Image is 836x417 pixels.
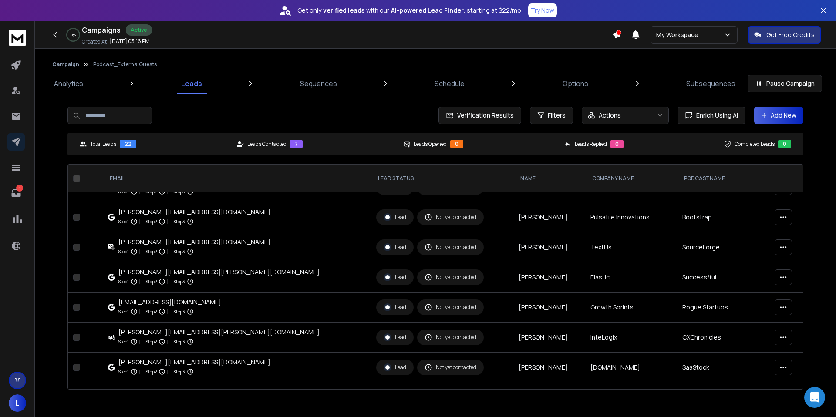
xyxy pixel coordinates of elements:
a: Sequences [295,73,342,94]
div: Lead [384,333,406,341]
p: Step 1 [118,277,129,286]
p: | [167,247,169,256]
a: Leads [176,73,207,94]
p: Step 1 [118,367,129,376]
a: Schedule [429,73,470,94]
td: [PERSON_NAME] [513,202,585,232]
div: Lead [384,363,406,371]
p: My Workspace [656,30,702,39]
td: CXChronicles [677,323,769,353]
p: Subsequences [686,78,735,89]
p: Step 2 [146,277,157,286]
p: Total Leads [90,141,116,148]
td: SourceForge [677,232,769,262]
p: Try Now [531,6,554,15]
td: [PERSON_NAME] [513,232,585,262]
td: [DOMAIN_NAME] [585,353,677,383]
button: Get Free Credits [748,26,821,44]
div: Lead [384,243,406,251]
td: [PERSON_NAME] [513,323,585,353]
strong: AI-powered Lead Finder, [391,6,465,15]
th: LEAD STATUS [371,165,513,193]
p: Step 1 [118,217,129,226]
button: L [9,394,26,412]
p: Step 2 [146,247,157,256]
h1: Campaigns [82,25,121,35]
p: Step 3 [174,217,185,226]
a: Options [557,73,593,94]
p: Step 3 [174,247,185,256]
p: Step 1 [118,307,129,316]
p: Options [563,78,588,89]
th: NAME [513,165,585,193]
p: Schedule [435,78,465,89]
div: Not yet contacted [425,303,476,311]
p: Step 1 [118,337,129,346]
td: Pulsatile Innovations [585,202,677,232]
td: InteLogix [585,323,677,353]
strong: verified leads [323,6,364,15]
button: Pause Campaign [748,75,822,92]
button: Add New [754,107,803,124]
div: 22 [120,140,136,148]
th: EMAIL [103,165,371,193]
p: Leads Opened [414,141,447,148]
a: Subsequences [681,73,741,94]
button: Verification Results [438,107,521,124]
td: [PERSON_NAME] [513,353,585,383]
p: Leads Contacted [247,141,287,148]
div: Lead [384,273,406,281]
div: [PERSON_NAME][EMAIL_ADDRESS][DOMAIN_NAME] [118,358,270,367]
p: Created At: [82,38,108,45]
p: Step 3 [174,277,185,286]
p: Sequences [300,78,337,89]
div: 0 [778,140,791,148]
p: Get Free Credits [766,30,815,39]
td: Success/ful [677,262,769,293]
div: [PERSON_NAME][EMAIL_ADDRESS][PERSON_NAME][DOMAIN_NAME] [118,268,320,276]
p: Step 2 [146,367,157,376]
p: Get only with our starting at $22/mo [297,6,521,15]
p: Step 2 [146,307,157,316]
div: 7 [290,140,303,148]
td: Rogue Startups [677,293,769,323]
div: Not yet contacted [425,273,476,281]
td: [PERSON_NAME] [513,262,585,293]
div: 0 [610,140,624,148]
p: | [167,337,169,346]
th: Company Name [585,165,677,193]
p: | [139,307,141,316]
td: TextUs [585,232,677,262]
p: Podcast_ExternalGuests [93,61,157,68]
td: [PERSON_NAME] [513,293,585,323]
a: 6 [7,185,25,202]
p: Completed Leads [735,141,775,148]
p: | [167,307,169,316]
p: Step 3 [174,307,185,316]
p: | [167,217,169,226]
span: Verification Results [454,111,514,120]
p: Leads Replied [575,141,607,148]
p: 6 [16,185,23,192]
div: Not yet contacted [425,243,476,251]
div: Lead [384,213,406,221]
th: podcastName [677,165,769,193]
div: Active [126,24,152,36]
span: Filters [548,111,566,120]
p: | [139,337,141,346]
p: | [167,277,169,286]
p: Analytics [54,78,83,89]
p: Step 1 [118,247,129,256]
p: Actions [599,111,621,120]
button: Try Now [528,3,557,17]
span: Enrich Using AI [693,111,738,120]
td: SaaStock [677,353,769,383]
img: logo [9,30,26,46]
p: 0 % [71,32,76,37]
td: Elastic [585,262,677,293]
div: Open Intercom Messenger [804,387,825,408]
button: Campaign [52,61,79,68]
div: Not yet contacted [425,213,476,221]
